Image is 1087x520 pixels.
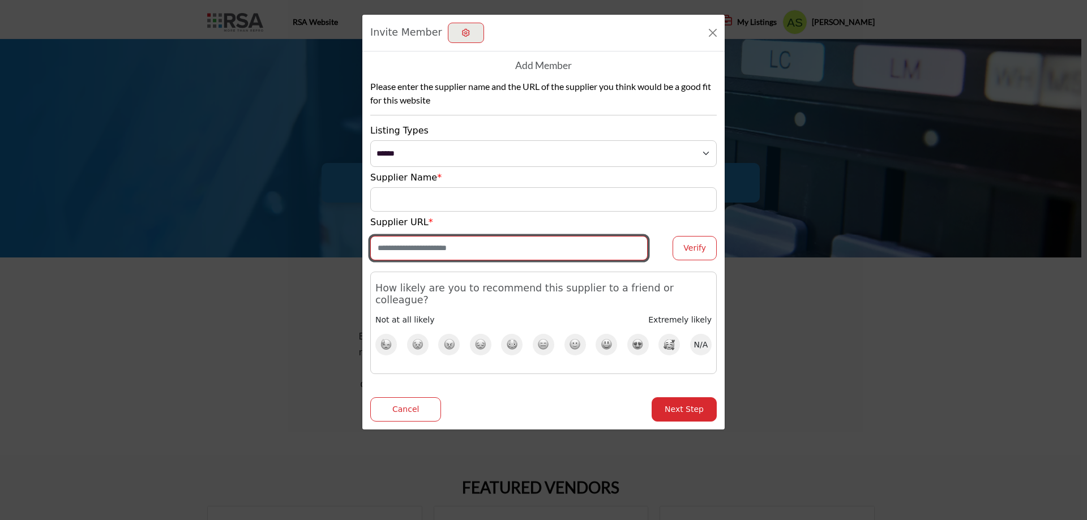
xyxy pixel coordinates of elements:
[537,338,549,350] img: emoji rating 6
[648,315,712,324] span: Extremely likely
[443,338,455,350] img: emoji rating 3
[601,338,613,350] img: emoji rating 8
[370,187,717,212] input: Supplier Name
[370,216,433,229] label: Supplier URL
[694,338,708,351] span: N/A
[380,338,392,350] img: emoji rating 1
[370,80,717,107] p: Please enter the supplier name and the URL of the supplier you think would be a good fit for this...
[375,315,434,324] span: Not at all likely
[506,338,518,350] img: emoji rating 5
[370,25,442,40] h1: Invite Member
[673,236,717,260] button: Verify
[515,59,572,71] h5: Add Member
[664,339,675,350] img: emoji rating 10
[569,338,581,350] img: emoji rating 7
[370,397,441,422] button: Cancel
[375,282,712,306] h3: How likely are you to recommend this supplier to a friend or colleague?
[474,338,486,350] img: emoji rating 4
[705,25,721,41] button: Close
[370,171,442,184] label: Supplier Name
[370,236,648,260] input: Enter Website URL
[370,124,429,137] label: Listing Types
[652,397,717,422] button: Next Step
[632,338,644,350] img: emoji rating 9
[412,338,423,350] img: emoji rating 2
